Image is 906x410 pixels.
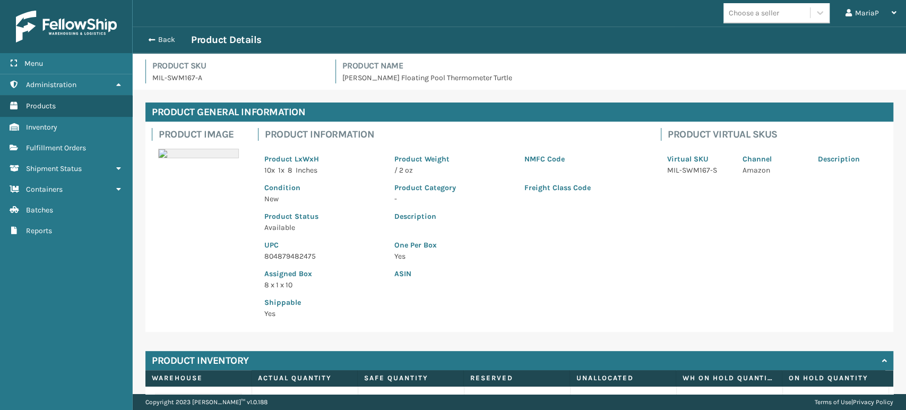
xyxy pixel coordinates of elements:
p: Product Status [264,211,382,222]
p: Channel [743,153,805,165]
p: One Per Box [394,240,642,251]
p: Copyright 2023 [PERSON_NAME]™ v 1.0.188 [145,394,268,410]
label: WH On hold quantity [683,373,775,383]
h4: Product SKU [152,59,323,72]
div: | [815,394,893,410]
p: UPC [264,240,382,251]
label: Reserved [470,373,563,383]
p: Yes [394,251,642,262]
span: 10 x [264,166,275,175]
p: Available [264,222,382,233]
p: NMFC Code [524,153,642,165]
p: Description [818,153,881,165]
div: Choose a seller [729,7,779,19]
p: - [394,193,512,204]
span: Fulfillment Orders [26,143,86,152]
span: / 2 oz [394,166,413,175]
span: Shipment Status [26,164,82,173]
span: Containers [26,185,63,194]
label: Unallocated [576,373,669,383]
span: Inventory [26,123,57,132]
span: Administration [26,80,76,89]
p: Product Category [394,182,512,193]
h4: Product Inventory [152,354,249,367]
label: Safe Quantity [364,373,457,383]
p: Condition [264,182,382,193]
p: ASIN [394,268,642,279]
p: MIL-SWM167-A [152,72,323,83]
p: MIL-SWM167-S [667,165,730,176]
p: Shippable [264,297,382,308]
p: 8 x 1 x 10 [264,279,382,291]
h3: Product Details [191,33,262,46]
p: 804879482475 [264,251,382,262]
p: Product Weight [394,153,512,165]
a: Terms of Use [815,398,851,406]
p: New [264,193,382,204]
span: Batches [26,206,53,215]
label: On Hold Quantity [789,373,882,383]
span: Products [26,101,56,110]
img: 51104088640_40f294f443_o-scaled-700x700.jpg [158,149,239,158]
span: Menu [24,59,43,68]
img: logo [16,11,117,42]
h4: Product Virtual SKUs [668,128,887,141]
h4: Product Name [342,59,893,72]
button: Back [142,35,191,45]
p: Virtual SKU [667,153,730,165]
label: Warehouse [152,373,245,383]
p: [PERSON_NAME] Floating Pool Thermometer Turtle [342,72,893,83]
p: Freight Class Code [524,182,642,193]
h4: Product Information [265,128,648,141]
h4: Product Image [159,128,245,141]
label: Actual Quantity [258,373,351,383]
span: Reports [26,226,52,235]
p: Description [394,211,642,222]
p: Assigned Box [264,268,382,279]
span: 8 [288,166,292,175]
p: Yes [264,308,382,319]
a: Privacy Policy [853,398,893,406]
p: Amazon [743,165,805,176]
h4: Product General Information [145,102,893,122]
span: 1 x [278,166,284,175]
span: Inches [296,166,317,175]
p: Product LxWxH [264,153,382,165]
